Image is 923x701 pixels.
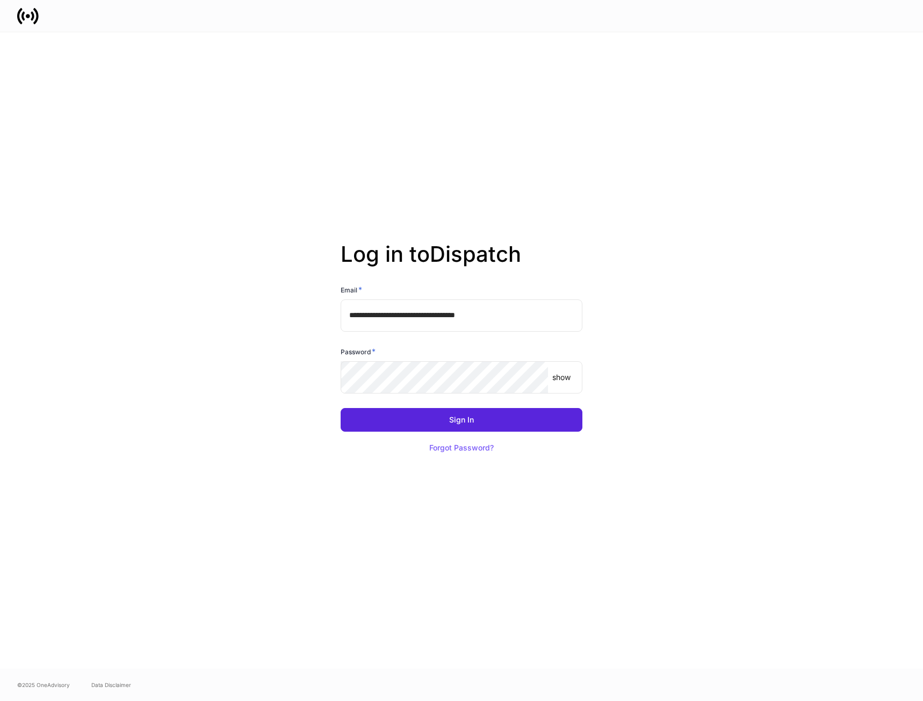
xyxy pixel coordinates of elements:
h2: Log in to Dispatch [341,241,582,284]
span: © 2025 OneAdvisory [17,681,70,689]
h6: Email [341,284,362,295]
button: Forgot Password? [416,436,507,460]
button: Sign In [341,408,582,432]
div: Sign In [449,416,474,424]
a: Data Disclaimer [91,681,131,689]
div: Forgot Password? [429,444,494,452]
p: show [552,372,571,383]
h6: Password [341,346,376,357]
